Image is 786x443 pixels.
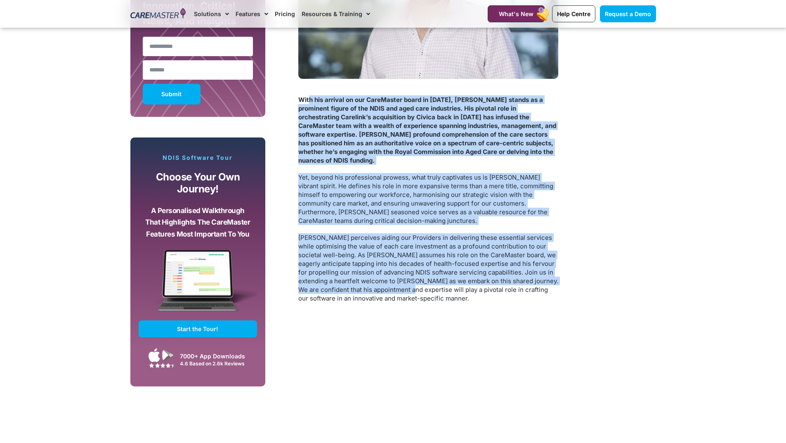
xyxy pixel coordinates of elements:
[143,84,201,104] button: Submit
[298,173,558,225] p: Yet, beyond his professional prowess, what truly captivates us is [PERSON_NAME] vibrant spirit. H...
[139,250,257,321] img: CareMaster Software Mockup on Screen
[161,92,182,96] span: Submit
[600,5,656,22] a: Request a Demo
[162,349,174,361] img: Google Play App Icon
[298,96,556,164] b: With his arrival on our CareMaster board in [DATE], [PERSON_NAME] stands as a prominent figure of...
[557,10,590,17] span: Help Centre
[605,10,651,17] span: Request a Demo
[145,205,251,240] p: A personalised walkthrough that highlights the CareMaster features most important to you
[139,320,257,337] a: Start the Tour!
[180,352,253,360] div: 7000+ App Downloads
[139,154,257,161] p: NDIS Software Tour
[180,360,253,367] div: 4.6 Based on 2.6k Reviews
[149,348,160,362] img: Apple App Store Icon
[552,5,595,22] a: Help Centre
[177,325,218,332] span: Start the Tour!
[145,171,251,195] p: Choose your own journey!
[499,10,533,17] span: What's New
[130,8,186,20] img: CareMaster Logo
[149,363,174,368] img: Google Play Store App Review Stars
[488,5,545,22] a: What's New
[298,233,558,303] p: [PERSON_NAME] perceives aiding our Providers in delivering these essential services while optimis...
